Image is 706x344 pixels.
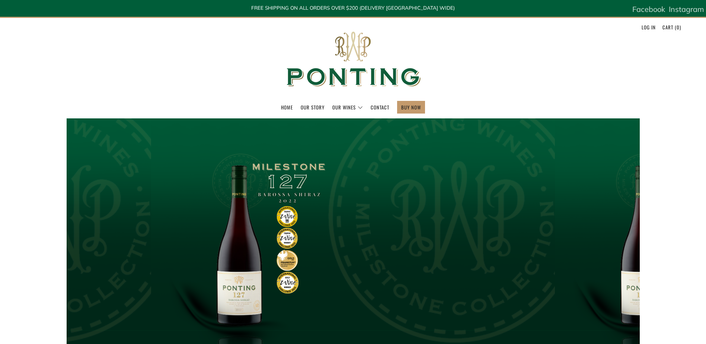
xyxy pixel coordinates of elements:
span: 0 [677,23,680,31]
a: Facebook [632,2,665,17]
a: Home [281,101,293,113]
a: Cart (0) [662,21,681,33]
span: Facebook [632,4,665,14]
a: Our Wines [332,101,363,113]
a: Log in [642,21,656,33]
span: Instagram [669,4,704,14]
a: Instagram [669,2,704,17]
a: Our Story [301,101,325,113]
a: Contact [371,101,389,113]
a: BUY NOW [401,101,421,113]
img: Ponting Wines [279,18,428,101]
